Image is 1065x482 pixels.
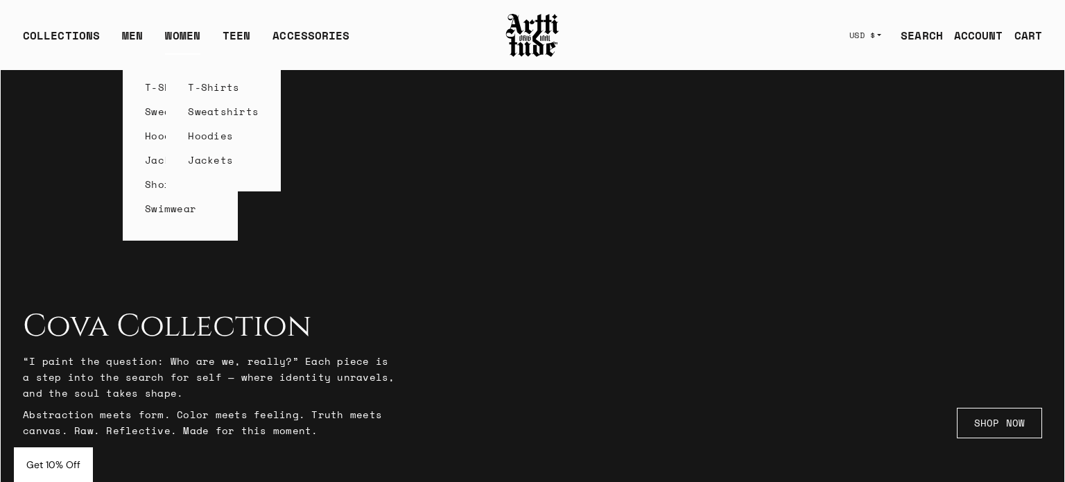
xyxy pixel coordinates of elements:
a: Shorts [145,172,216,196]
a: Swimwear [145,196,216,221]
div: CART [1014,27,1042,44]
a: WOMEN [165,27,200,55]
a: T-Shirts [188,75,259,99]
a: Hoodies [188,123,259,148]
a: SHOP NOW [957,408,1042,438]
a: Jackets [145,148,216,172]
span: USD $ [849,30,876,41]
button: USD $ [841,20,890,51]
a: Hoodies [145,123,216,148]
div: Get 10% Off [14,447,93,482]
a: Sweatshirts [188,99,259,123]
ul: Main navigation [12,27,361,55]
p: Abstraction meets form. Color meets feeling. Truth meets canvas. Raw. Reflective. Made for this m... [23,406,397,438]
img: Arttitude [505,12,560,59]
p: “I paint the question: Who are we, really?” Each piece is a step into the search for self — where... [23,353,397,401]
span: Get 10% Off [26,458,80,471]
a: MEN [122,27,143,55]
a: TEEN [223,27,250,55]
div: ACCESSORIES [272,27,349,55]
a: T-Shirts [145,75,216,99]
a: Jackets [188,148,259,172]
a: ACCOUNT [943,21,1003,49]
a: SEARCH [890,21,943,49]
a: Sweatshirts [145,99,216,123]
div: COLLECTIONS [23,27,100,55]
h2: Cova Collection [23,309,397,345]
a: Open cart [1003,21,1042,49]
